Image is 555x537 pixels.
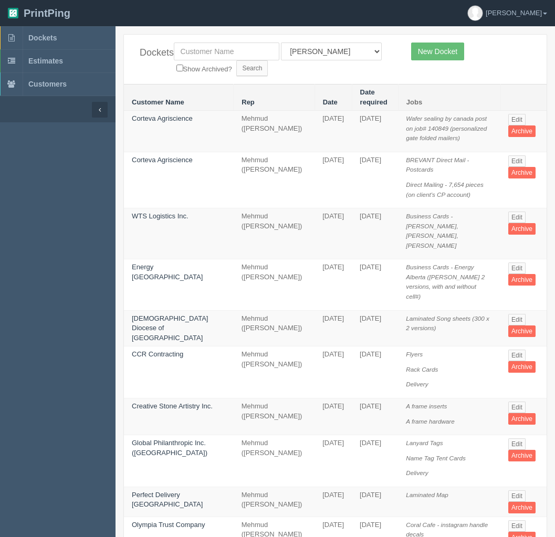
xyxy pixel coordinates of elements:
a: Archive [508,167,536,178]
a: Archive [508,413,536,425]
a: Archive [508,223,536,235]
a: Edit [508,520,526,532]
a: Global Philanthropic Inc. ([GEOGRAPHIC_DATA]) [132,439,207,457]
td: [DATE] [315,208,352,259]
td: [DATE] [352,435,398,487]
a: Edit [508,155,526,167]
i: BREVANT Direct Mail - Postcards [406,156,469,173]
span: Estimates [28,57,63,65]
td: [DATE] [315,259,352,310]
td: [DATE] [315,487,352,517]
i: Rack Cards [406,366,438,373]
i: Delivery [406,381,428,387]
a: Edit [508,212,526,223]
a: Edit [508,402,526,413]
input: Customer Name [174,43,279,60]
a: Archive [508,274,536,286]
td: [DATE] [315,346,352,398]
a: Archive [508,325,536,337]
a: [DEMOGRAPHIC_DATA] Diocese of [GEOGRAPHIC_DATA] [132,314,208,342]
i: Name Tag Tent Cards [406,455,465,461]
a: Edit [508,490,526,502]
a: Edit [508,314,526,325]
td: [DATE] [352,346,398,398]
img: avatar_default-7531ab5dedf162e01f1e0bb0964e6a185e93c5c22dfe317fb01d7f8cd2b1632c.jpg [468,6,483,20]
td: [DATE] [315,152,352,208]
a: Date required [360,88,388,106]
td: [DATE] [352,152,398,208]
a: Corteva Agriscience [132,156,193,164]
i: A frame hardware [406,418,454,425]
td: Mehmud ([PERSON_NAME]) [234,487,315,517]
input: Show Archived? [176,65,183,71]
h4: Dockets [140,48,158,58]
a: Archive [508,361,536,373]
i: Laminated Map [406,491,448,498]
td: Mehmud ([PERSON_NAME]) [234,111,315,152]
a: Archive [508,450,536,461]
img: logo-3e63b451c926e2ac314895c53de4908e5d424f24456219fb08d385ab2e579770.png [8,8,18,18]
a: Edit [508,350,526,361]
i: Direct Mailing - 7,654 pieces (on client's CP account) [406,181,483,198]
a: Edit [508,438,526,450]
i: Delivery [406,469,428,476]
td: Mehmud ([PERSON_NAME]) [234,346,315,398]
a: Archive [508,125,536,137]
a: Archive [508,502,536,513]
td: Mehmud ([PERSON_NAME]) [234,208,315,259]
i: Business Cards - [PERSON_NAME], [PERSON_NAME], [PERSON_NAME] [406,213,458,249]
a: Date [323,98,338,106]
td: [DATE] [315,435,352,487]
td: [DATE] [315,111,352,152]
td: Mehmud ([PERSON_NAME]) [234,435,315,487]
span: Customers [28,80,67,88]
td: Mehmud ([PERSON_NAME]) [234,259,315,310]
td: [DATE] [352,310,398,346]
a: Rep [242,98,255,106]
i: Business Cards - Energy Alberta ([PERSON_NAME] 2 versions, with and without cell#) [406,264,485,300]
a: Edit [508,114,526,125]
td: [DATE] [315,310,352,346]
a: Olympia Trust Company [132,521,205,529]
td: Mehmud ([PERSON_NAME]) [234,152,315,208]
a: CCR Contracting [132,350,183,358]
a: New Docket [411,43,464,60]
i: Laminated Song sheets (300 x 2 versions) [406,315,489,332]
a: Corteva Agriscience [132,114,193,122]
input: Search [236,60,268,76]
td: [DATE] [352,111,398,152]
td: [DATE] [315,398,352,435]
a: Creative Stone Artistry Inc. [132,402,213,410]
a: Edit [508,262,526,274]
a: Customer Name [132,98,184,106]
i: Flyers [406,351,423,357]
a: Perfect Delivery [GEOGRAPHIC_DATA] [132,491,203,509]
td: [DATE] [352,208,398,259]
a: Energy [GEOGRAPHIC_DATA] [132,263,203,281]
td: Mehmud ([PERSON_NAME]) [234,310,315,346]
td: [DATE] [352,259,398,310]
i: Lanyard Tags [406,439,443,446]
td: [DATE] [352,398,398,435]
i: A frame inserts [406,403,447,409]
th: Jobs [398,85,500,111]
td: Mehmud ([PERSON_NAME]) [234,398,315,435]
label: Show Archived? [176,62,232,75]
td: [DATE] [352,487,398,517]
a: WTS Logistics Inc. [132,212,189,220]
span: Dockets [28,34,57,42]
i: Wafer sealing by canada post on job# 140849 (personalized gate folded mailers) [406,115,487,141]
